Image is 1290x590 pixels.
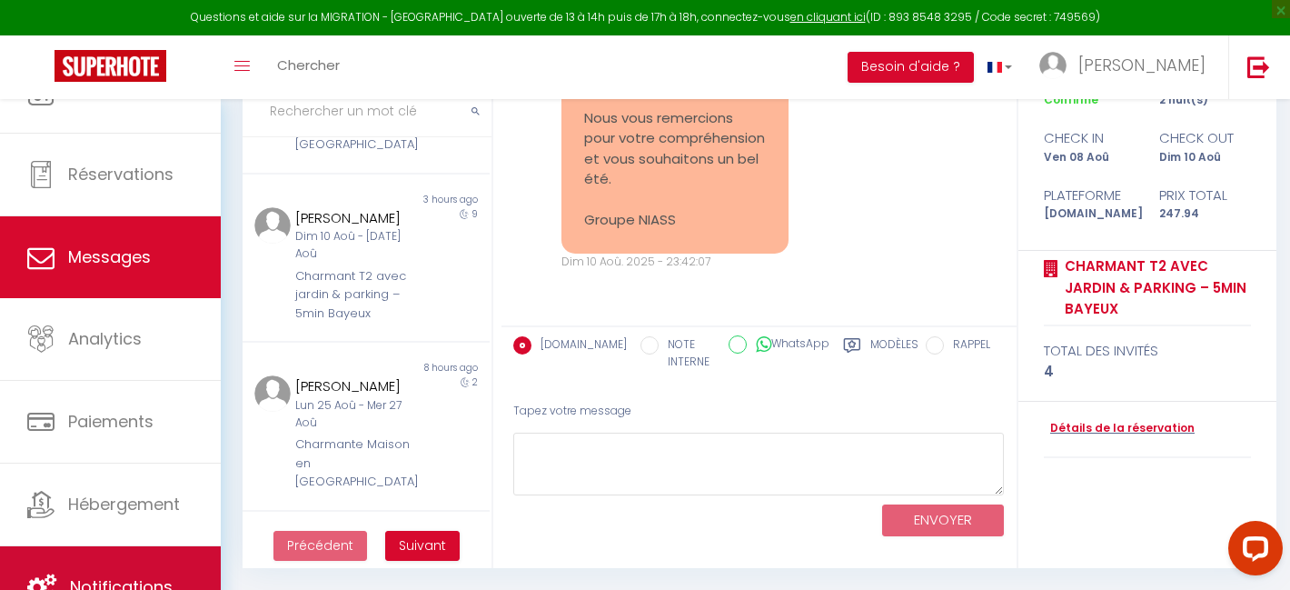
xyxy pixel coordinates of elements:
[659,336,715,371] label: NOTE INTERNE
[1032,149,1147,166] div: Ven 08 Aoû
[944,336,990,356] label: RAPPEL
[399,536,446,555] span: Suivant
[295,397,415,432] div: Lun 25 Aoû - Mer 27 Aoû
[68,163,174,185] span: Réservations
[471,207,478,221] span: 9
[68,245,151,268] span: Messages
[1032,205,1147,223] div: [DOMAIN_NAME]
[1032,127,1147,149] div: check in
[531,336,627,356] label: [DOMAIN_NAME]
[1044,340,1251,362] div: total des invités
[1044,92,1098,107] span: Confirmé
[366,361,490,375] div: 8 hours ago
[295,207,415,229] div: [PERSON_NAME]
[68,410,154,433] span: Paiements
[1044,361,1251,383] div: 4
[1147,127,1263,149] div: check out
[68,327,142,350] span: Analytics
[68,493,180,515] span: Hébergement
[1247,55,1270,78] img: logout
[385,531,460,562] button: Next
[472,375,478,389] span: 2
[295,375,415,397] div: [PERSON_NAME]
[254,375,291,412] img: ...
[263,35,353,99] a: Chercher
[870,336,918,374] label: Modèles
[747,335,829,355] label: WhatsApp
[68,80,162,103] span: Calendriers
[1044,420,1195,437] a: Détails de la réservation
[882,505,1004,536] button: ENVOYER
[55,50,166,82] img: Super Booking
[1147,185,1263,206] div: Prix total
[1078,54,1206,76] span: [PERSON_NAME]
[1026,35,1228,99] a: ... [PERSON_NAME]
[295,267,415,323] div: Charmant T2 avec jardin & parking – 5min Bayeux
[1147,149,1263,166] div: Dim 10 Aoû
[1214,514,1290,590] iframe: LiveChat chat widget
[273,531,367,562] button: Previous
[366,193,490,207] div: 3 hours ago
[295,435,415,491] div: Charmante Maison en [GEOGRAPHIC_DATA]
[790,9,866,25] a: en cliquant ici
[513,389,1005,434] div: Tapez votre message
[243,86,491,137] input: Rechercher un mot clé
[1147,92,1263,109] div: 2 nuit(s)
[1032,185,1147,206] div: Plateforme
[561,254,789,271] div: Dim 10 Aoû. 2025 - 23:42:07
[277,55,340,75] span: Chercher
[1147,205,1263,223] div: 247.94
[1058,255,1251,320] a: Charmant T2 avec jardin & parking – 5min Bayeux
[848,52,974,83] button: Besoin d'aide ?
[1039,52,1067,79] img: ...
[287,536,353,555] span: Précédent
[254,207,291,244] img: ...
[295,228,415,263] div: Dim 10 Aoû - [DATE] Aoû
